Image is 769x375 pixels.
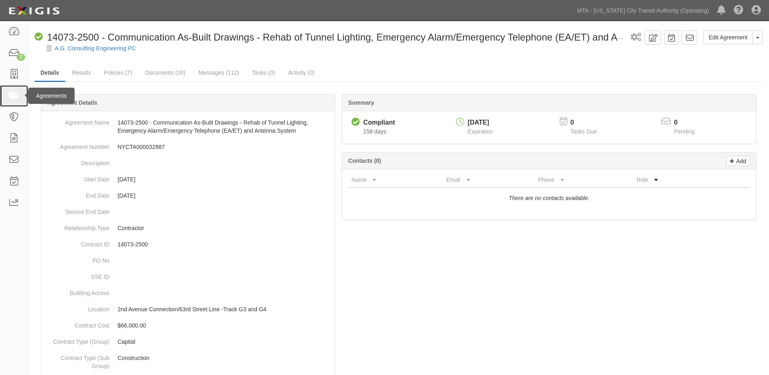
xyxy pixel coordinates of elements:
[118,305,332,313] p: 2nd Avenue Connection/63rd Street Line -Track G3 and G4
[139,65,192,81] a: Documents (26)
[348,157,381,164] b: Contacts (0)
[45,301,109,313] dt: Location
[443,172,535,187] th: Email
[34,30,628,44] div: 14073-2500 - Communication As-Built Drawings - Rehab of Tunnel Lighting, Emergency Alarm/Emergenc...
[45,269,109,281] dt: SSE ID
[703,30,753,44] a: Edit Agreement
[192,65,245,81] a: Messages (112)
[45,187,109,200] dt: End Date
[535,172,633,187] th: Phone
[570,118,607,127] p: 0
[363,118,395,127] div: Compliant
[45,220,109,232] dt: Relationship Type
[45,114,332,139] dd: 14073-2500 - Communication As-Built Drawings - Rehab of Tunnel Lighting, Emergency Alarm/Emergenc...
[47,99,97,106] b: Agreement Details
[363,128,386,135] span: Since 03/31/2025
[118,321,332,330] p: $66,000.00
[282,65,321,81] a: Activity (0)
[674,118,705,127] p: 0
[246,65,281,81] a: Tasks (0)
[509,195,589,201] i: There are no contacts available.
[47,32,682,43] span: 14073-2500 - Communication As-Built Drawings - Rehab of Tunnel Lighting, Emergency Alarm/Emergenc...
[118,354,332,362] p: Construction
[573,2,713,19] a: MTA - [US_STATE] City Transit Authority (Operating)
[674,128,695,135] span: Pending
[45,236,109,248] dt: Contract ID
[45,171,332,187] dd: [DATE]
[734,156,746,166] p: Add
[45,155,109,167] dt: Description
[726,156,750,166] a: Add
[633,172,718,187] th: Role
[34,33,43,41] i: Compliant
[734,6,743,15] i: Help Center - Complianz
[55,45,136,52] a: A.G. Consulting Engineering PC
[45,187,332,204] dd: [DATE]
[45,171,109,183] dt: Start Date
[45,139,332,155] dd: NYCTA000032887
[98,65,138,81] a: Policies (7)
[45,334,109,346] dt: Contract Type (Group)
[118,240,332,248] p: 14073-2500
[45,317,109,330] dt: Contract Cost
[351,118,360,127] i: Compliant
[631,33,641,42] i: 1 scheduled workflow
[45,114,109,127] dt: Agreement Name
[34,65,65,82] a: Details
[45,139,109,151] dt: Agreement Number
[468,128,493,135] span: Expiration
[570,128,597,135] span: Tasks Due
[6,4,62,18] img: Logo
[118,338,332,346] p: Capital
[45,350,109,370] dt: Contract Type (Sub Group)
[17,54,25,61] div: 7
[348,172,443,187] th: Name
[45,252,109,265] dt: PO No
[66,65,97,81] a: Results
[28,88,75,104] div: Agreements
[45,204,109,216] dt: Service End Date
[468,118,493,127] div: [DATE]
[45,220,332,236] dd: Contractor
[348,99,374,106] b: Summary
[45,285,109,297] dt: Building Access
